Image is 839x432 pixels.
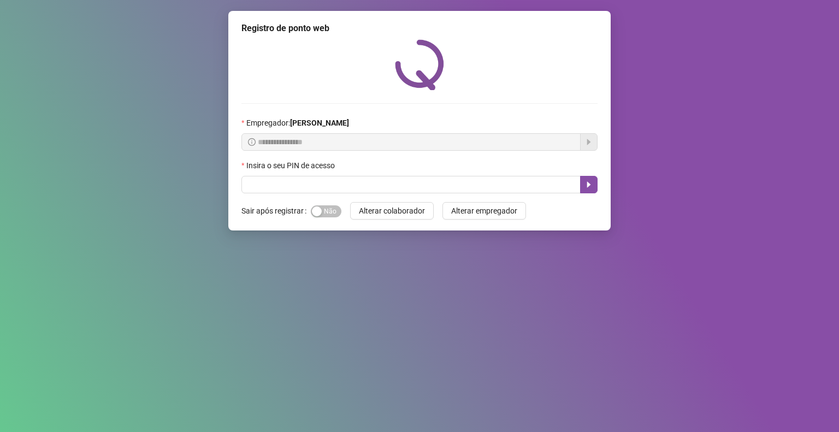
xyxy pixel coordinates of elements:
[246,117,349,129] span: Empregador :
[241,159,342,171] label: Insira o seu PIN de acesso
[350,202,434,220] button: Alterar colaborador
[290,119,349,127] strong: [PERSON_NAME]
[241,202,311,220] label: Sair após registrar
[359,205,425,217] span: Alterar colaborador
[442,202,526,220] button: Alterar empregador
[451,205,517,217] span: Alterar empregador
[241,22,598,35] div: Registro de ponto web
[584,180,593,189] span: caret-right
[248,138,256,146] span: info-circle
[395,39,444,90] img: QRPoint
